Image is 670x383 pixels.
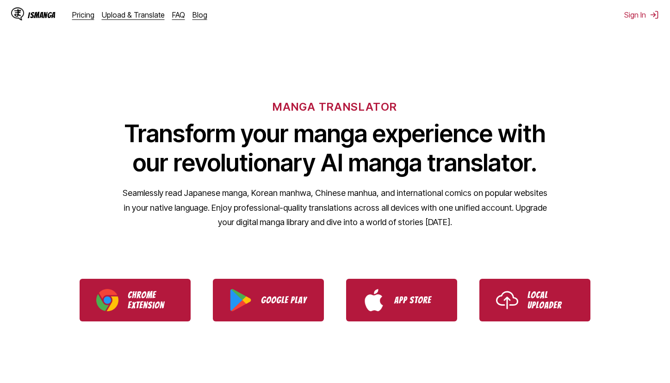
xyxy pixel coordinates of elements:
[11,7,24,20] img: IsManga Logo
[479,279,590,321] a: Use IsManga Local Uploader
[192,10,207,19] a: Blog
[96,289,118,311] img: Chrome logo
[102,10,165,19] a: Upload & Translate
[230,289,252,311] img: Google Play logo
[122,186,548,230] p: Seamlessly read Japanese manga, Korean manhwa, Chinese manhua, and international comics on popula...
[213,279,324,321] a: Download IsManga from Google Play
[273,100,397,113] h6: MANGA TRANSLATOR
[624,10,659,19] button: Sign In
[650,10,659,19] img: Sign out
[122,119,548,177] h1: Transform your manga experience with our revolutionary AI manga translator.
[394,295,440,305] p: App Store
[11,7,72,22] a: IsManga LogoIsManga
[496,289,518,311] img: Upload icon
[80,279,191,321] a: Download IsManga Chrome Extension
[72,10,94,19] a: Pricing
[28,11,56,19] div: IsManga
[172,10,185,19] a: FAQ
[261,295,307,305] p: Google Play
[527,290,574,310] p: Local Uploader
[128,290,174,310] p: Chrome Extension
[363,289,385,311] img: App Store logo
[346,279,457,321] a: Download IsManga from App Store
